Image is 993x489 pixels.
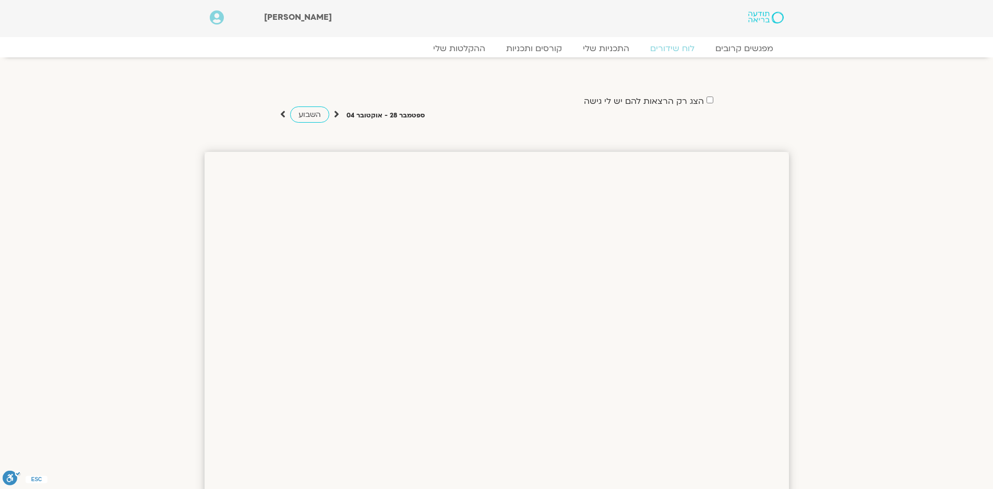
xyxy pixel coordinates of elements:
span: השבוע [298,110,321,120]
span: [PERSON_NAME] [264,11,332,23]
nav: Menu [210,43,784,54]
a: קורסים ותכניות [496,43,572,54]
a: ההקלטות שלי [423,43,496,54]
a: מפגשים קרובים [705,43,784,54]
label: הצג רק הרצאות להם יש לי גישה [584,97,704,106]
a: השבוע [290,106,329,123]
p: ספטמבר 28 - אוקטובר 04 [346,110,425,121]
a: התכניות שלי [572,43,640,54]
a: לוח שידורים [640,43,705,54]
